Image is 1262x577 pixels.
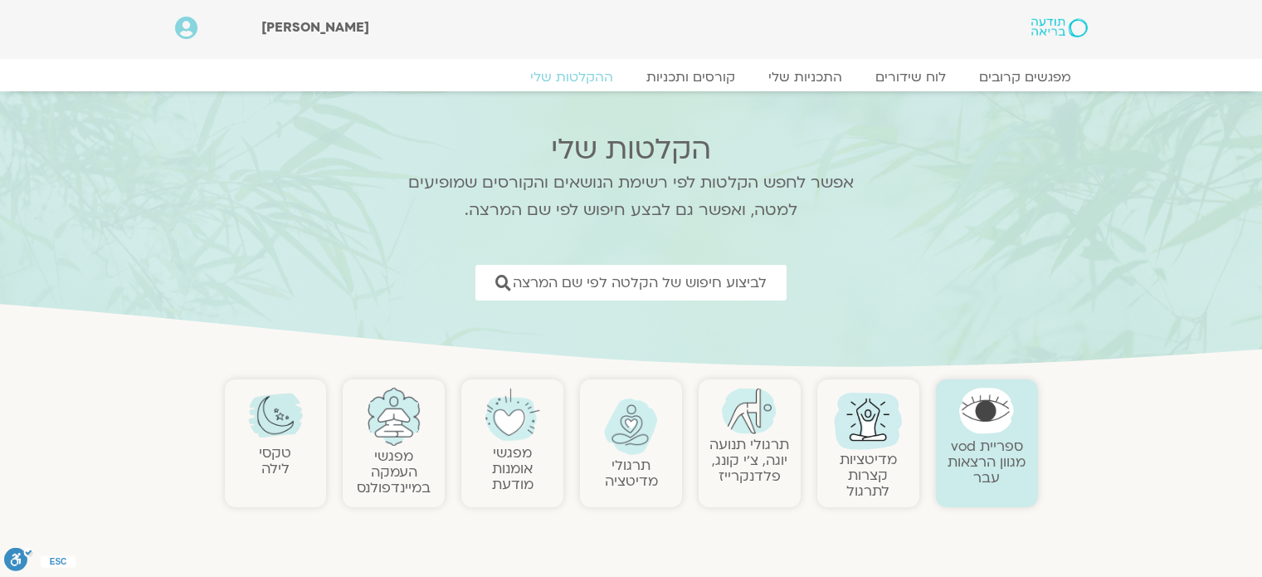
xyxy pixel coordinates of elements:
a: טקסילילה [259,443,291,478]
a: מפגשים קרובים [962,69,1088,86]
h2: הקלטות שלי [387,133,876,166]
nav: Menu [175,69,1088,86]
a: קורסים ותכניות [630,69,752,86]
a: ההקלטות שלי [514,69,630,86]
a: מדיטציות קצרות לתרגול [840,450,897,501]
a: התכניות שלי [752,69,859,86]
a: תרגולי תנועהיוגה, צ׳י קונג, פלדנקרייז [709,435,789,486]
span: [PERSON_NAME] [261,18,369,37]
a: לביצוע חיפוש של הקלטה לפי שם המרצה [475,265,787,301]
a: מפגשיאומנות מודעת [492,443,534,494]
a: תרגולימדיטציה [605,456,658,491]
a: ספריית vodמגוון הרצאות עבר [948,437,1026,487]
p: אפשר לחפש הקלטות לפי רשימת הנושאים והקורסים שמופיעים למטה, ואפשר גם לבצע חיפוש לפי שם המרצה. [387,169,876,224]
a: מפגשיהעמקה במיינדפולנס [357,447,431,497]
span: לביצוע חיפוש של הקלטה לפי שם המרצה [513,275,767,291]
a: לוח שידורים [859,69,962,86]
